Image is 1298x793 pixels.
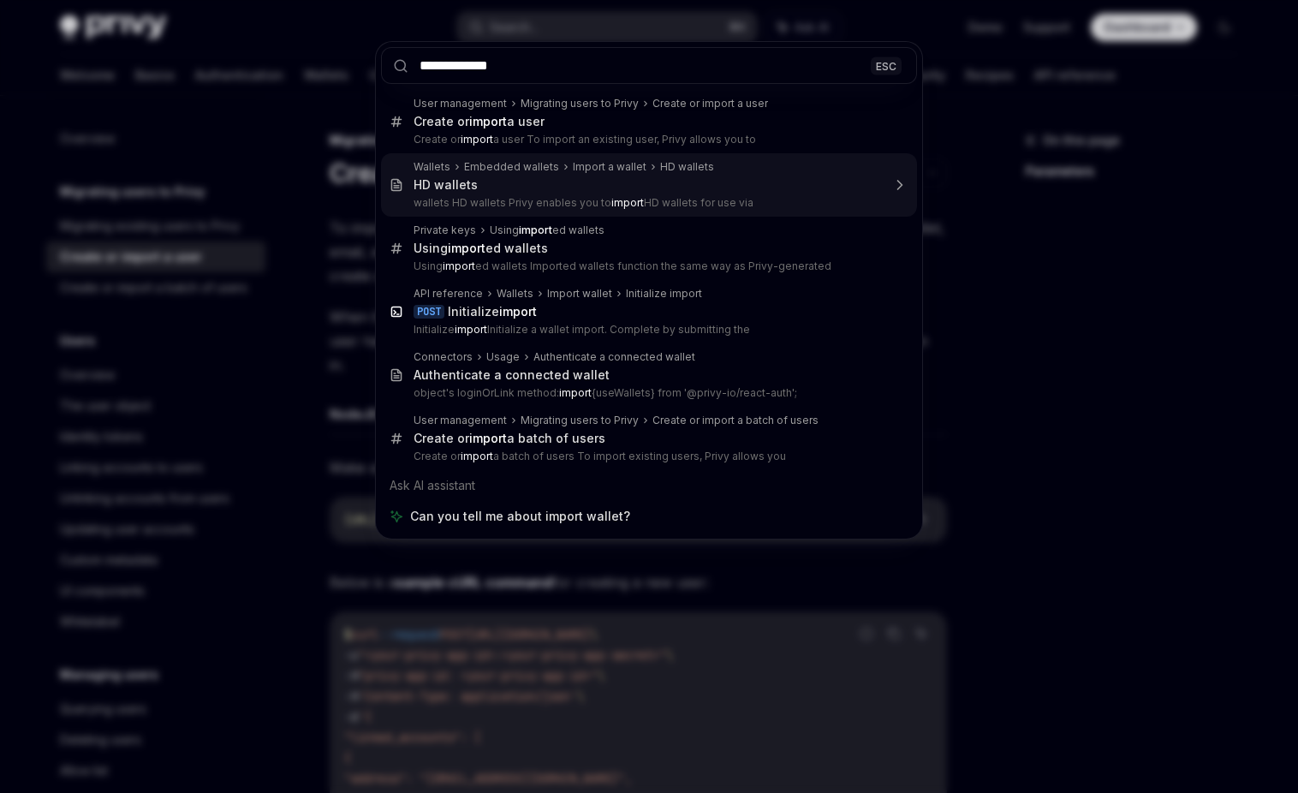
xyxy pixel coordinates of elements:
[461,133,493,146] b: import
[652,414,819,427] div: Create or import a batch of users
[414,241,548,256] div: Using ed wallets
[443,259,475,272] b: import
[414,259,881,273] p: Using ed wallets Imported wallets function the same way as Privy-generated
[464,160,559,174] div: Embedded wallets
[414,160,450,174] div: Wallets
[469,431,507,445] b: import
[414,177,478,193] div: HD wallets
[414,114,545,129] div: Create or a user
[381,470,917,501] div: Ask AI assistant
[414,224,476,237] div: Private keys
[414,450,881,463] p: Create or a batch of users To import existing users, Privy allows you
[414,350,473,364] div: Connectors
[469,114,507,128] b: import
[414,386,881,400] p: object's loginOrLink method: {useWallets} from '@privy-io/react-auth';
[519,224,552,236] b: import
[521,97,639,110] div: Migrating users to Privy
[521,414,639,427] div: Migrating users to Privy
[414,367,610,383] div: Authenticate a connected wallet
[660,160,714,174] div: HD wallets
[652,97,768,110] div: Create or import a user
[559,386,592,399] b: import
[490,224,604,237] div: Using ed wallets
[486,350,520,364] div: Usage
[414,305,444,319] div: POST
[414,133,881,146] p: Create or a user To import an existing user, Privy allows you to
[547,287,612,301] div: Import wallet
[573,160,646,174] div: Import a wallet
[611,196,644,209] b: import
[414,414,507,427] div: User management
[414,97,507,110] div: User management
[626,287,702,301] div: Initialize import
[533,350,695,364] div: Authenticate a connected wallet
[414,431,605,446] div: Create or a batch of users
[414,287,483,301] div: API reference
[414,323,881,337] p: Initialize Initialize a wallet import. Complete by submitting the
[414,196,881,210] p: wallets HD wallets Privy enables you to HD wallets for use via
[448,304,537,319] div: Initialize
[455,323,487,336] b: import
[497,287,533,301] div: Wallets
[871,57,902,75] div: ESC
[448,241,485,255] b: import
[461,450,493,462] b: import
[410,508,630,525] span: Can you tell me about import wallet?
[499,304,537,319] b: import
